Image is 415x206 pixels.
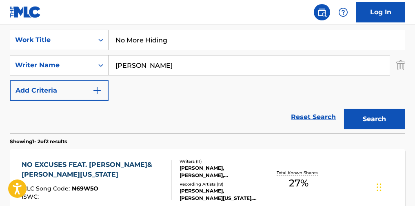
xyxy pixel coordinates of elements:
img: help [338,7,348,17]
span: MLC Song Code : [22,185,72,192]
a: Reset Search [287,108,340,126]
p: Total Known Shares: [277,170,320,176]
form: Search Form [10,30,405,133]
p: Showing 1 - 2 of 2 results [10,138,67,145]
img: Delete Criterion [396,55,405,75]
span: 27 % [289,176,308,190]
span: N69W5O [72,185,98,192]
div: NO EXCUSES FEAT. [PERSON_NAME]& [PERSON_NAME][US_STATE] [22,160,165,179]
img: search [317,7,327,17]
img: MLC Logo [10,6,41,18]
img: 9d2ae6d4665cec9f34b9.svg [92,86,102,95]
iframe: Chat Widget [374,167,415,206]
div: Help [335,4,351,20]
a: Log In [356,2,405,22]
span: ISWC : [22,193,41,200]
div: Writer Name [15,60,89,70]
a: Public Search [314,4,330,20]
div: [PERSON_NAME], [PERSON_NAME], [PERSON_NAME], [PERSON_NAME][US_STATE], [PERSON_NAME], [PERSON_NAME... [180,164,266,179]
button: Add Criteria [10,80,109,101]
div: Recording Artists ( 19 ) [180,181,266,187]
button: Search [344,109,405,129]
div: [PERSON_NAME],[PERSON_NAME][US_STATE], [PERSON_NAME], [PERSON_NAME], [PERSON_NAME], [PERSON_NAME] [180,187,266,202]
div: Writers ( 11 ) [180,158,266,164]
div: Work Title [15,35,89,45]
div: Drag [377,175,382,199]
